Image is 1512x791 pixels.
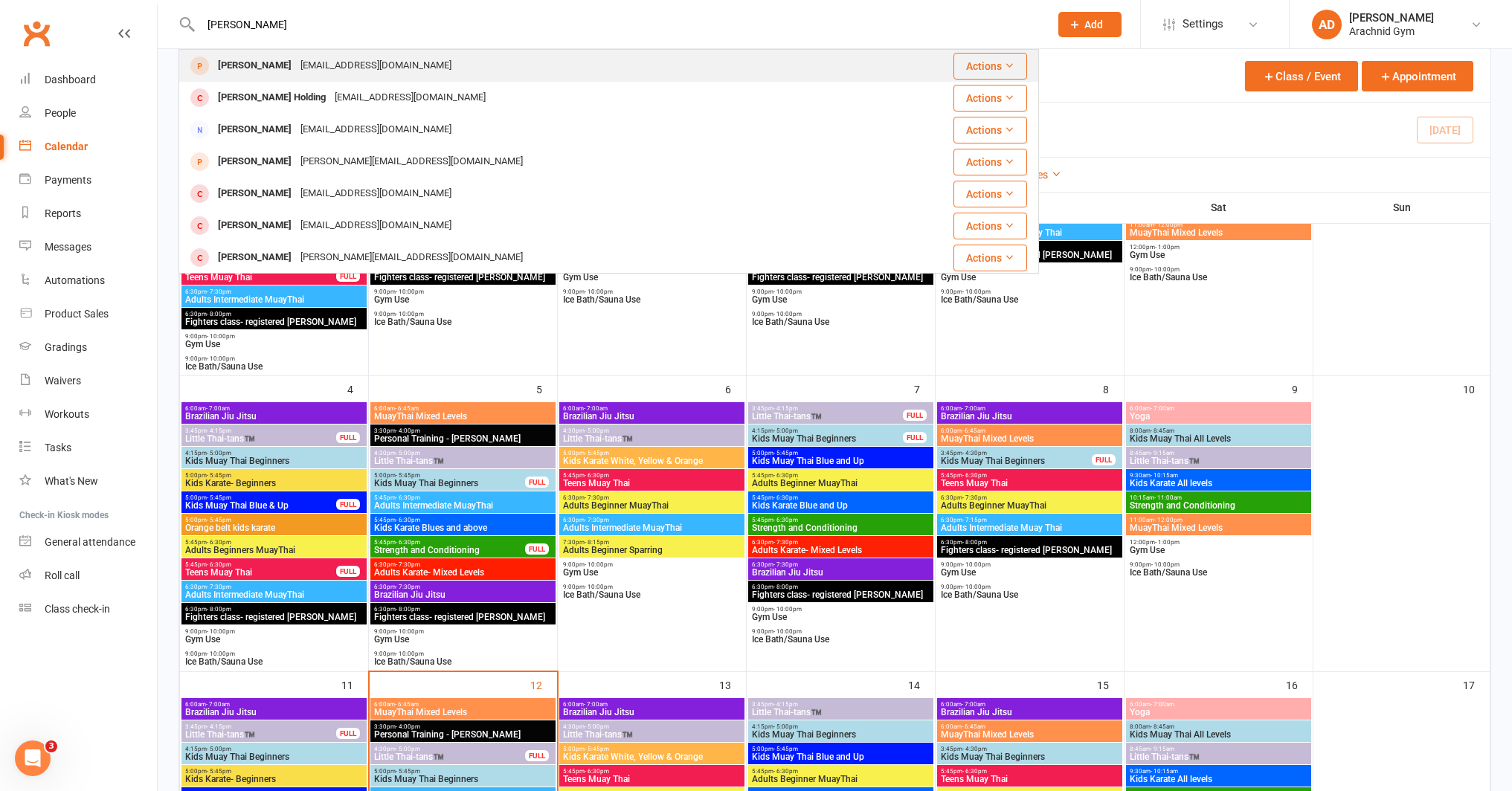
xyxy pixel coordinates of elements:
[207,472,231,479] span: - 5:45pm
[1129,568,1308,577] span: Ice Bath/Sauna Use
[962,288,991,295] span: - 10:00pm
[19,398,157,431] a: Workouts
[184,606,364,613] span: 6:30pm
[562,472,741,479] span: 5:45pm
[396,539,420,546] span: - 6:30pm
[184,317,364,326] span: Fighters class- registered [PERSON_NAME]
[585,450,609,456] span: - 5:45pm
[584,405,608,412] span: - 7:00am
[19,331,157,364] a: Gradings
[184,340,364,349] span: Gym Use
[184,472,364,479] span: 5:00pm
[751,590,930,599] span: Fighters class- registered [PERSON_NAME]
[45,241,91,253] div: Messages
[1292,376,1313,401] div: 9
[940,584,1119,590] span: 9:00pm
[1155,244,1180,251] span: - 1:00pm
[184,584,364,590] span: 6:30pm
[751,584,930,590] span: 6:30pm
[373,412,553,421] span: MuayThai Mixed Levels
[940,273,1119,282] span: Gym Use
[373,427,553,434] span: 3:30pm
[751,568,930,577] span: Brazilian Jiu Jitsu
[940,561,1119,568] span: 9:00pm
[940,456,1093,465] span: Kids Muay Thai Beginners
[1129,266,1308,273] span: 9:00pm
[184,494,337,501] span: 5:00pm
[940,590,1119,599] span: Ice Bath/Sauna Use
[19,97,157,130] a: People
[207,311,231,317] span: - 8:00pm
[396,606,420,613] span: - 8:00pm
[1129,450,1308,456] span: 8:45am
[296,215,456,236] div: [EMAIL_ADDRESS][DOMAIN_NAME]
[207,628,235,635] span: - 10:00pm
[1129,222,1308,228] span: 11:00am
[562,450,741,456] span: 5:00pm
[45,475,98,487] div: What's New
[396,584,420,590] span: - 7:30pm
[213,119,296,141] div: [PERSON_NAME]
[562,546,741,555] span: Adults Beginner Sparring
[396,288,424,295] span: - 10:00pm
[562,427,741,434] span: 4:30pm
[1151,405,1174,412] span: - 7:00am
[962,561,991,568] span: - 10:00pm
[962,472,987,479] span: - 6:30pm
[1129,479,1308,488] span: Kids Karate All levels
[1312,10,1342,39] div: AD
[903,432,927,443] div: FULL
[751,523,930,532] span: Strength and Conditioning
[1129,434,1308,443] span: Kids Muay Thai All Levels
[207,427,231,434] span: - 4:15pm
[940,472,1119,479] span: 5:45pm
[751,405,904,412] span: 3:45pm
[1154,517,1183,523] span: - 12:00pm
[207,333,235,340] span: - 10:00pm
[1154,494,1182,501] span: - 11:00am
[373,405,553,412] span: 6:00am
[1129,501,1308,510] span: Strength and Conditioning
[562,501,741,510] span: Adults Beginner MuayThai
[773,494,798,501] span: - 6:30pm
[184,501,337,510] span: Kids Muay Thai Blue & Up
[296,55,456,77] div: [EMAIL_ADDRESS][DOMAIN_NAME]
[45,569,80,581] div: Roll call
[19,63,157,97] a: Dashboard
[1103,376,1124,401] div: 8
[562,479,741,488] span: Teens Muay Thai
[751,628,930,635] span: 9:00pm
[751,517,930,523] span: 5:45pm
[207,584,231,590] span: - 7:30pm
[396,472,420,479] span: - 5:45pm
[940,517,1119,523] span: 6:30pm
[1129,539,1308,546] span: 12:00pm
[1151,472,1178,479] span: - 10:15am
[562,568,741,577] span: Gym Use
[45,442,71,453] div: Tasks
[19,465,157,498] a: What's New
[45,408,89,420] div: Workouts
[751,273,930,282] span: Fighters class- registered [PERSON_NAME]
[373,546,526,555] span: Strength and Conditioning
[19,593,157,626] a: Class kiosk mode
[395,405,419,412] span: - 6:45am
[373,295,553,304] span: Gym Use
[207,561,231,568] span: - 6:30pm
[585,517,609,523] span: - 7:30pm
[373,288,553,295] span: 9:00pm
[184,434,337,443] span: Little Thai-tans™️
[940,539,1119,546] span: 6:30pm
[1129,494,1308,501] span: 10:15am
[562,456,741,465] span: Kids Karate White, Yellow & Orange
[19,364,157,398] a: Waivers
[45,375,81,387] div: Waivers
[962,584,991,590] span: - 10:00pm
[213,55,296,77] div: [PERSON_NAME]
[562,517,741,523] span: 6:30pm
[1129,561,1308,568] span: 9:00pm
[562,584,741,590] span: 9:00pm
[373,613,553,621] span: Fighters class- registered [PERSON_NAME]
[45,341,87,353] div: Gradings
[184,517,364,523] span: 5:00pm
